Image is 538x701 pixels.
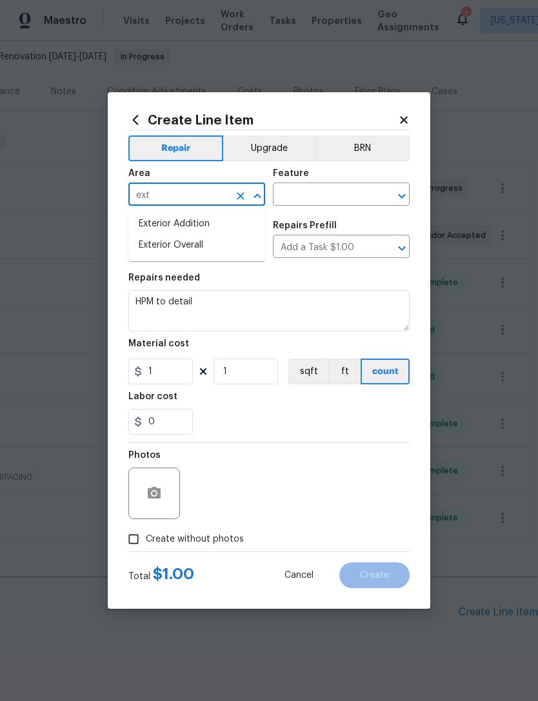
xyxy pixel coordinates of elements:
[339,562,410,588] button: Create
[128,135,223,161] button: Repair
[273,221,337,230] h5: Repairs Prefill
[128,568,194,583] div: Total
[315,135,410,161] button: BRN
[146,533,244,546] span: Create without photos
[288,359,328,384] button: sqft
[128,290,410,331] textarea: HPM to detail
[128,235,265,256] li: Exterior Overall
[264,562,334,588] button: Cancel
[128,213,265,235] li: Exterior Addition
[153,566,194,582] span: $ 1.00
[393,187,411,205] button: Open
[361,359,410,384] button: count
[128,392,177,401] h5: Labor cost
[273,169,309,178] h5: Feature
[128,273,200,282] h5: Repairs needed
[128,113,398,127] h2: Create Line Item
[284,571,314,580] span: Cancel
[360,571,389,580] span: Create
[328,359,361,384] button: ft
[232,187,250,205] button: Clear
[128,169,150,178] h5: Area
[393,239,411,257] button: Open
[248,187,266,205] button: Close
[223,135,315,161] button: Upgrade
[128,339,189,348] h5: Material cost
[128,451,161,460] h5: Photos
